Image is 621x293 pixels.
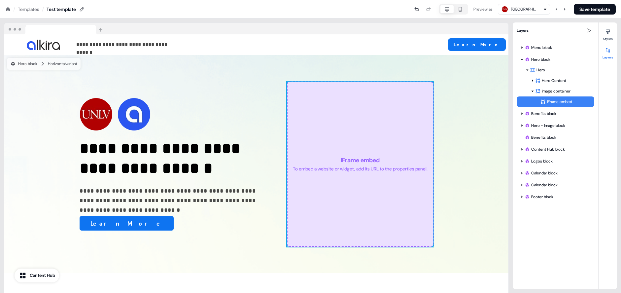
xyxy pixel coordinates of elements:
div: Hero - Image block [517,120,594,131]
div: HeroHero ContentImage containerIFrame embed [517,65,594,107]
div: Calendar block [517,180,594,190]
div: Image containerIFrame embed [517,86,594,107]
button: Learn More [80,216,174,231]
div: Calendar block [525,170,592,176]
div: Benefits block [517,132,594,143]
a: Templates [18,6,39,13]
div: Footer block [517,192,594,202]
div: / [42,6,44,13]
div: IFrame embed [517,96,594,107]
img: Browser topbar [4,23,106,35]
div: IFrame embed [540,98,594,105]
div: Content Hub block [525,146,592,153]
button: Content Hub [15,269,59,282]
div: [GEOGRAPHIC_DATA][US_STATE] [511,6,538,13]
div: Calendar block [525,182,592,188]
div: Content Hub block [517,144,594,155]
button: Styles [599,26,617,41]
div: Benefits block [525,110,592,117]
div: To embed a website or widget, add its URL to the properties panel. [293,165,428,172]
div: Layers [513,22,598,38]
div: Preview as [473,6,493,13]
div: Calendar block [517,168,594,178]
div: / [13,6,15,13]
div: Logos block [525,158,592,165]
div: Hero block [525,56,592,63]
button: Save template [574,4,616,15]
div: Menu block [525,44,592,51]
div: Benefits block [525,134,592,141]
img: Image [27,40,60,50]
div: Logos block [517,156,594,166]
div: Benefits block [517,108,594,119]
div: Hero block [10,60,37,67]
div: IFrame embed [341,156,380,164]
div: Image container [535,88,592,94]
div: Horizontal variant [48,60,77,67]
button: Layers [599,45,617,59]
div: Hero Content [535,77,592,84]
div: Hero Content [517,75,594,86]
div: Test template [47,6,76,13]
div: Hero [530,67,592,73]
div: Learn More [80,216,268,231]
div: IFrame embedTo embed a website or widget, add its URL to the properties panel. [287,82,433,247]
div: Hero blockHeroHero ContentImage containerIFrame embed [517,54,594,107]
button: Learn More [448,38,506,51]
div: Footer block [525,194,592,200]
div: Hero - Image block [525,122,592,129]
div: Menu block [517,42,594,53]
button: [GEOGRAPHIC_DATA][US_STATE] [498,4,550,15]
